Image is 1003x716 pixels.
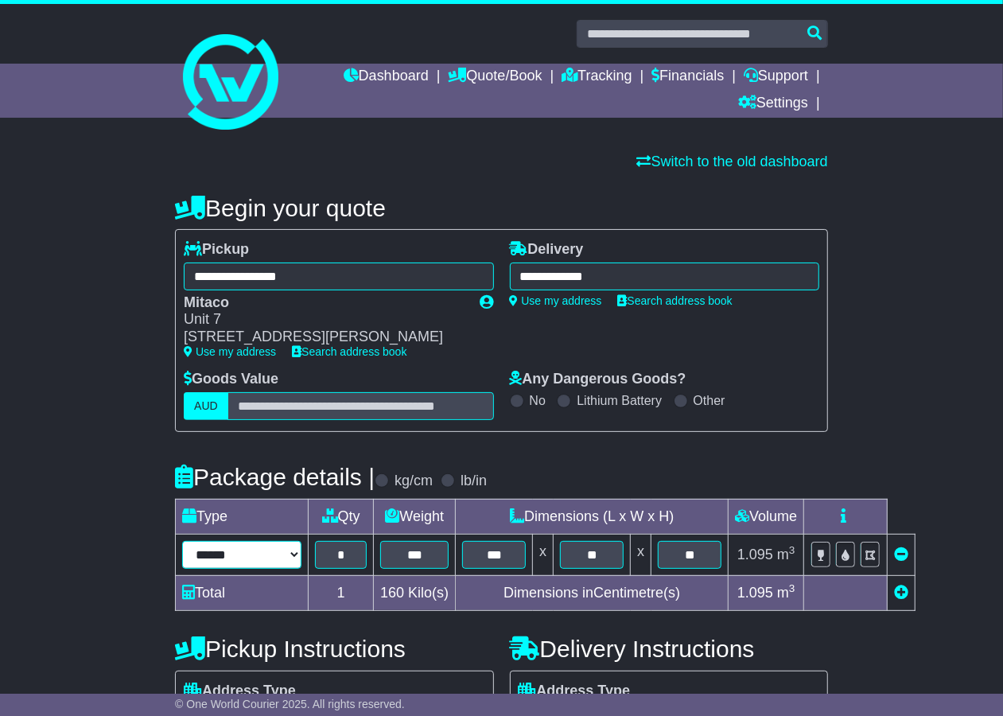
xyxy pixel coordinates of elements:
[175,636,493,662] h4: Pickup Instructions
[309,499,374,534] td: Qty
[777,547,795,562] span: m
[184,371,278,388] label: Goods Value
[176,575,309,610] td: Total
[456,575,729,610] td: Dimensions in Centimetre(s)
[374,575,456,610] td: Kilo(s)
[184,345,276,358] a: Use my address
[184,294,464,312] div: Mitaco
[510,241,584,259] label: Delivery
[729,499,804,534] td: Volume
[184,392,228,420] label: AUD
[577,393,662,408] label: Lithium Battery
[737,547,773,562] span: 1.095
[184,311,464,329] div: Unit 7
[395,473,433,490] label: kg/cm
[344,64,429,91] a: Dashboard
[184,329,464,346] div: [STREET_ADDRESS][PERSON_NAME]
[175,195,828,221] h4: Begin your quote
[456,499,729,534] td: Dimensions (L x W x H)
[519,683,631,700] label: Address Type
[449,64,542,91] a: Quote/Book
[637,154,828,169] a: Switch to the old dashboard
[175,698,405,710] span: © One World Courier 2025. All rights reserved.
[789,544,795,556] sup: 3
[694,393,725,408] label: Other
[737,585,773,601] span: 1.095
[738,91,808,118] a: Settings
[380,585,404,601] span: 160
[562,64,632,91] a: Tracking
[530,393,546,408] label: No
[510,636,828,662] h4: Delivery Instructions
[175,464,375,490] h4: Package details |
[461,473,487,490] label: lb/in
[510,371,686,388] label: Any Dangerous Goods?
[374,499,456,534] td: Weight
[176,499,309,534] td: Type
[651,64,724,91] a: Financials
[777,585,795,601] span: m
[789,582,795,594] sup: 3
[894,585,908,601] a: Add new item
[894,547,908,562] a: Remove this item
[184,683,296,700] label: Address Type
[292,345,406,358] a: Search address book
[309,575,374,610] td: 1
[184,241,249,259] label: Pickup
[744,64,808,91] a: Support
[533,534,554,575] td: x
[631,534,651,575] td: x
[618,294,733,307] a: Search address book
[510,294,602,307] a: Use my address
